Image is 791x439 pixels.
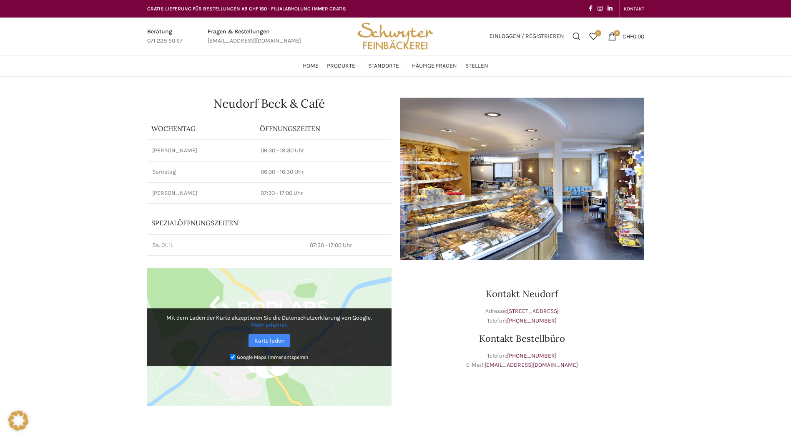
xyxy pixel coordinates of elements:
[261,168,387,176] p: 06:30 - 16:30 Uhr
[237,354,308,360] small: Google Maps immer entsperren
[368,62,399,70] span: Standorte
[400,289,644,298] h3: Kontakt Neudorf
[151,124,251,133] p: Wochentag
[147,6,346,12] span: GRATIS LIEFERUNG FÜR BESTELLUNGEN AB CHF 150 - FILIALABHOLUNG IMMER GRATIS
[614,30,620,36] span: 0
[568,28,585,45] a: Suchen
[465,62,488,70] span: Stellen
[624,0,644,17] a: KONTAKT
[595,30,601,36] span: 0
[260,124,387,133] p: ÖFFNUNGSZEITEN
[354,32,436,39] a: Site logo
[585,28,602,45] div: Meine Wunschliste
[620,0,648,17] div: Secondary navigation
[604,28,648,45] a: 0 CHF0.00
[400,334,644,343] h3: Kontakt Bestellbüro
[400,351,644,370] p: Telefon: E-Mail:
[147,268,392,406] img: Google Maps
[230,354,236,360] input: Google Maps immer entsperren
[151,218,301,227] p: Spezialöffnungszeiten
[303,58,319,74] a: Home
[586,3,595,15] a: Facebook social link
[152,241,300,250] p: Sa. 01.11.
[261,189,387,197] p: 07:30 - 17:00 Uhr
[249,334,290,347] a: Karte laden
[623,33,633,40] span: CHF
[152,146,251,155] p: [PERSON_NAME]
[605,3,615,15] a: Linkedin social link
[485,361,578,368] a: [EMAIL_ADDRESS][DOMAIN_NAME]
[152,168,251,176] p: Samstag
[623,33,644,40] bdi: 0.00
[251,321,288,328] a: Mehr erfahren
[310,241,387,250] p: 07:30 - 17:00 Uhr
[303,62,319,70] span: Home
[507,308,559,315] a: [STREET_ADDRESS]
[147,98,392,109] h1: Neudorf Beck & Café
[208,27,301,46] a: Infobox link
[412,58,457,74] a: Häufige Fragen
[261,146,387,155] p: 06:30 - 18:30 Uhr
[354,18,436,55] img: Bäckerei Schwyter
[465,58,488,74] a: Stellen
[624,6,644,12] span: KONTAKT
[143,58,648,74] div: Main navigation
[327,62,355,70] span: Produkte
[368,58,404,74] a: Standorte
[327,58,360,74] a: Produkte
[153,314,386,328] p: Mit dem Laden der Karte akzeptieren Sie die Datenschutzerklärung von Google.
[412,62,457,70] span: Häufige Fragen
[585,28,602,45] a: 0
[595,3,605,15] a: Instagram social link
[152,189,251,197] p: [PERSON_NAME]
[507,352,557,359] a: [PHONE_NUMBER]
[507,317,557,324] a: [PHONE_NUMBER]
[400,307,644,325] p: Adresse: Telefon:
[485,28,568,45] a: Einloggen / Registrieren
[147,27,183,46] a: Infobox link
[490,33,564,39] span: Einloggen / Registrieren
